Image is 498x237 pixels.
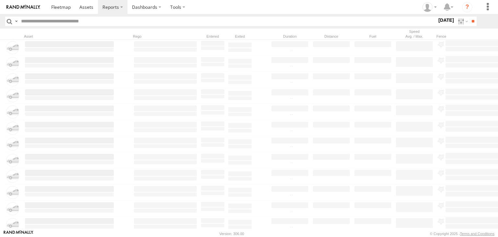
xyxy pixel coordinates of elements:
[270,34,309,39] div: Duration
[460,232,494,236] a: Terms and Conditions
[6,5,40,9] img: rand-logo.svg
[24,34,115,39] div: Asset
[133,34,198,39] div: Rego
[200,34,225,39] div: Entered
[420,2,439,12] div: Zulema McIntosch
[312,34,351,39] div: Distance
[228,34,252,39] div: Exited
[430,232,494,236] div: © Copyright 2025 -
[437,17,455,24] label: [DATE]
[353,34,392,39] div: Fuel
[455,17,469,26] label: Search Filter Options
[219,232,244,236] div: Version: 306.00
[14,17,19,26] label: Search Query
[4,231,33,237] a: Visit our Website
[462,2,472,12] i: ?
